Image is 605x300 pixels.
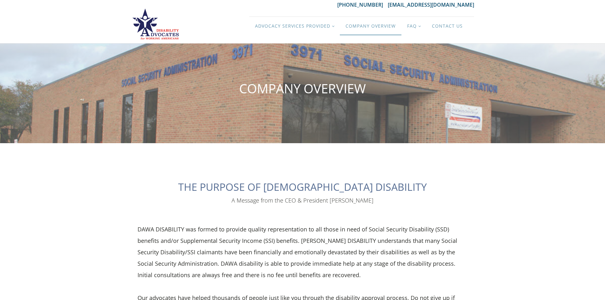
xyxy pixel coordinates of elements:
[178,181,427,192] h2: THE PURPOSE OF [DEMOGRAPHIC_DATA] DISABILITY
[249,17,340,35] a: Advocacy Services Provided
[388,1,474,8] a: [EMAIL_ADDRESS][DOMAIN_NAME]
[337,1,388,8] a: [PHONE_NUMBER]
[239,82,366,96] h1: COMPANY OVERVIEW
[232,197,373,204] div: A Message from the CEO & President [PERSON_NAME]
[426,17,468,35] a: Contact Us
[340,17,401,35] a: Company Overview
[401,17,426,35] a: FAQ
